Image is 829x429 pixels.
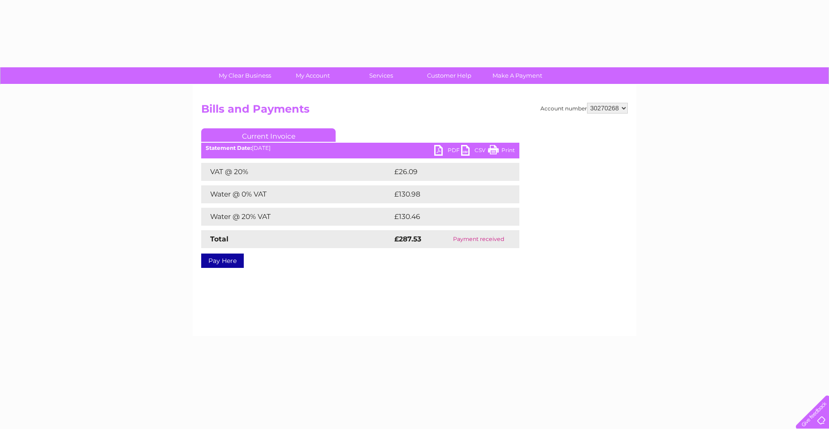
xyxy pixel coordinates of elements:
[201,254,244,268] a: Pay Here
[394,235,421,243] strong: £287.53
[344,67,418,84] a: Services
[488,145,515,158] a: Print
[210,235,229,243] strong: Total
[461,145,488,158] a: CSV
[206,144,252,151] b: Statement Date:
[392,185,503,203] td: £130.98
[201,208,392,226] td: Water @ 20% VAT
[412,67,486,84] a: Customer Help
[392,208,503,226] td: £130.46
[201,163,392,181] td: VAT @ 20%
[434,145,461,158] a: PDF
[438,230,519,248] td: Payment received
[208,67,282,84] a: My Clear Business
[276,67,350,84] a: My Account
[540,103,628,114] div: Account number
[392,163,502,181] td: £26.09
[201,185,392,203] td: Water @ 0% VAT
[201,103,628,120] h2: Bills and Payments
[201,128,336,142] a: Current Invoice
[480,67,554,84] a: Make A Payment
[201,145,519,151] div: [DATE]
